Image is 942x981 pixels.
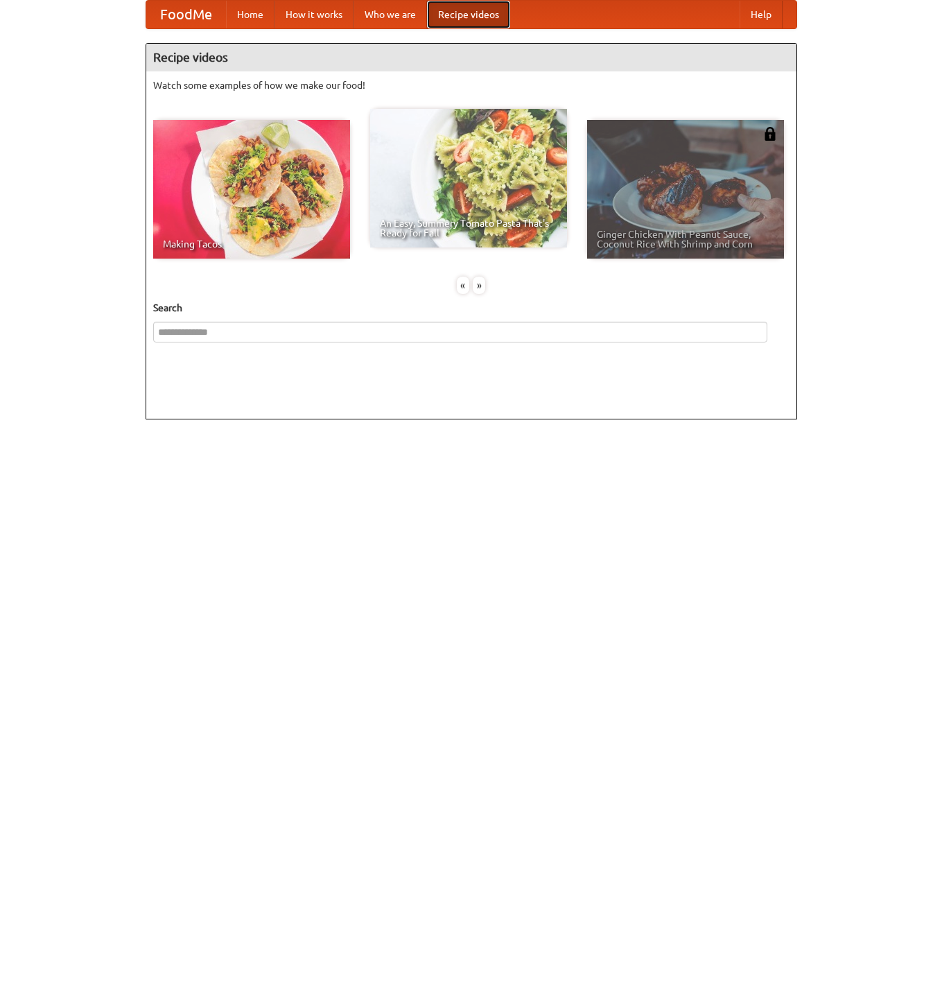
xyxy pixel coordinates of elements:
span: An Easy, Summery Tomato Pasta That's Ready for Fall [380,218,557,238]
a: Who we are [354,1,427,28]
a: An Easy, Summery Tomato Pasta That's Ready for Fall [370,109,567,248]
a: Recipe videos [427,1,510,28]
a: Home [226,1,274,28]
a: Making Tacos [153,120,350,259]
a: FoodMe [146,1,226,28]
img: 483408.png [763,127,777,141]
div: « [457,277,469,294]
h5: Search [153,301,790,315]
a: How it works [274,1,354,28]
a: Help [740,1,783,28]
h4: Recipe videos [146,44,796,71]
p: Watch some examples of how we make our food! [153,78,790,92]
span: Making Tacos [163,239,340,249]
div: » [473,277,485,294]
